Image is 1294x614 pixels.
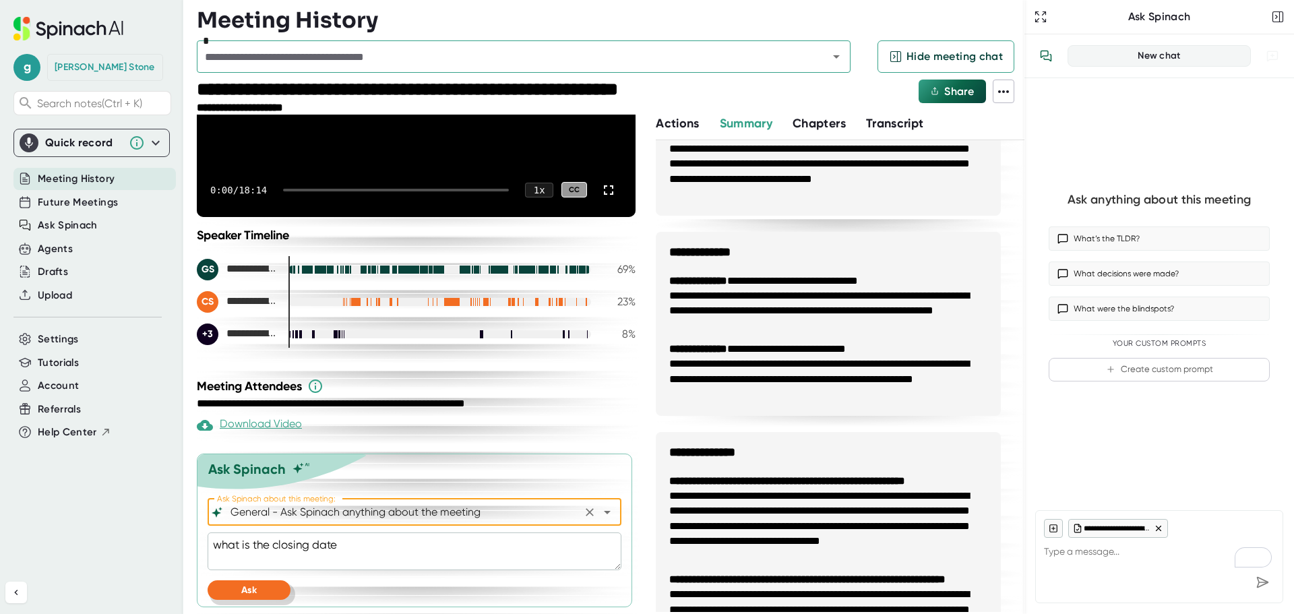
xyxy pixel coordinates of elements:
[208,532,621,570] textarea: what is the closing date
[38,288,72,303] button: Upload
[38,332,79,347] button: Settings
[38,378,79,394] button: Account
[197,259,278,280] div: Gregory Stone
[602,295,636,308] div: 23 %
[656,116,699,131] span: Actions
[1049,339,1270,348] div: Your Custom Prompts
[45,136,122,150] div: Quick record
[598,503,617,522] button: Open
[866,116,924,131] span: Transcript
[866,115,924,133] button: Transcript
[944,85,974,98] span: Share
[37,97,167,110] span: Search notes (Ctrl + K)
[580,503,599,522] button: Clear
[720,116,772,131] span: Summary
[877,40,1014,73] button: Hide meeting chat
[197,7,378,33] h3: Meeting History
[197,378,639,394] div: Meeting Attendees
[793,115,846,133] button: Chapters
[197,228,636,243] div: Speaker Timeline
[197,324,218,345] div: +3
[1049,358,1270,381] button: Create custom prompt
[919,80,986,103] button: Share
[197,291,218,313] div: CS
[197,417,302,433] div: Download Video
[38,425,111,440] button: Help Center
[1044,538,1274,570] textarea: To enrich screen reader interactions, please activate Accessibility in Grammarly extension settings
[827,47,846,66] button: Open
[906,49,1003,65] span: Hide meeting chat
[525,183,553,197] div: 1 x
[208,580,290,600] button: Ask
[1033,42,1059,69] button: View conversation history
[208,461,286,477] div: Ask Spinach
[1049,297,1270,321] button: What were the blindspots?
[656,115,699,133] button: Actions
[55,61,155,73] div: Gregory Stone
[197,291,278,313] div: Charles Sands
[5,582,27,603] button: Collapse sidebar
[1068,192,1251,208] div: Ask anything about this meeting
[561,182,587,197] div: CC
[1049,226,1270,251] button: What’s the TLDR?
[38,425,97,440] span: Help Center
[20,129,164,156] div: Quick record
[1049,262,1270,286] button: What decisions were made?
[38,241,73,257] button: Agents
[228,503,578,522] input: What can we do to help?
[38,171,115,187] button: Meeting History
[241,584,257,596] span: Ask
[1031,7,1050,26] button: Expand to Ask Spinach page
[1050,10,1268,24] div: Ask Spinach
[793,116,846,131] span: Chapters
[38,195,118,210] button: Future Meetings
[38,355,79,371] button: Tutorials
[197,259,218,280] div: GS
[602,328,636,340] div: 8 %
[13,54,40,81] span: g
[38,218,98,233] button: Ask Spinach
[38,402,81,417] button: Referrals
[1250,570,1274,594] div: Send message
[1268,7,1287,26] button: Close conversation sidebar
[1076,50,1242,62] div: New chat
[720,115,772,133] button: Summary
[38,264,68,280] button: Drafts
[210,185,267,195] div: 0:00 / 18:14
[602,263,636,276] div: 69 %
